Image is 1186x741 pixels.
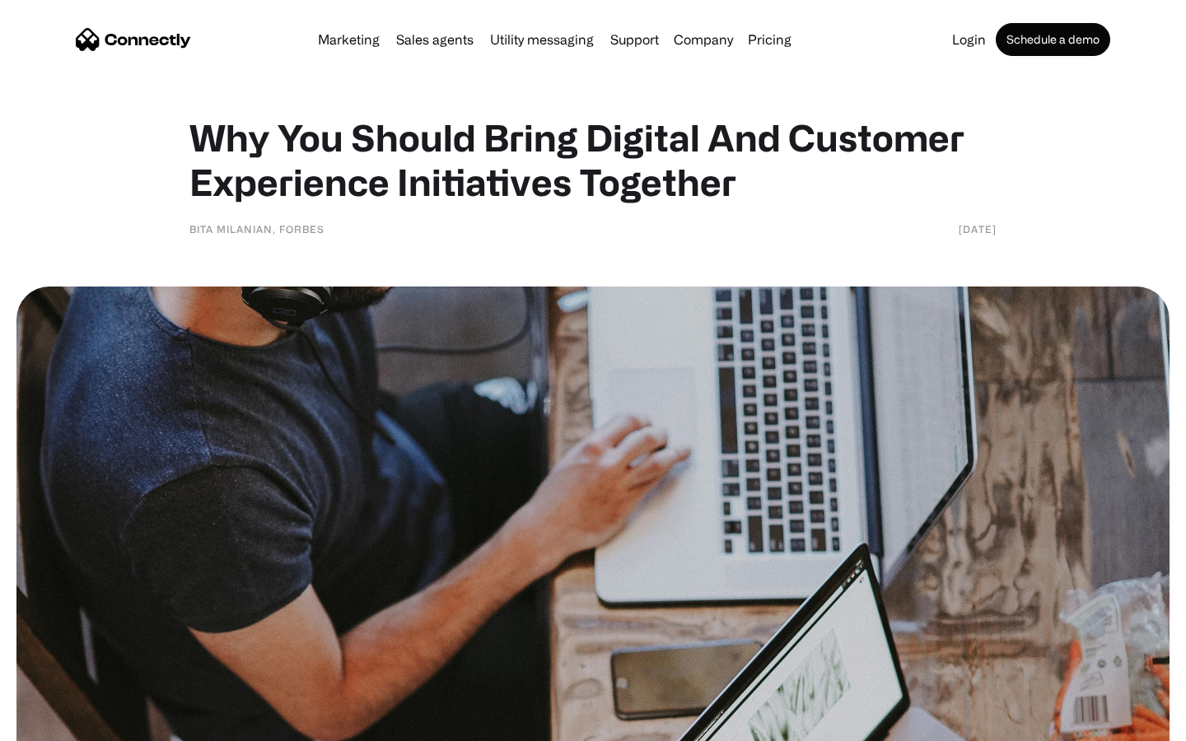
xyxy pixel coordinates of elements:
[959,221,997,237] div: [DATE]
[311,33,386,46] a: Marketing
[390,33,480,46] a: Sales agents
[741,33,798,46] a: Pricing
[946,33,992,46] a: Login
[16,712,99,735] aside: Language selected: English
[483,33,600,46] a: Utility messaging
[996,23,1110,56] a: Schedule a demo
[189,115,997,204] h1: Why You Should Bring Digital And Customer Experience Initiatives Together
[189,221,325,237] div: Bita Milanian, Forbes
[604,33,665,46] a: Support
[674,28,733,51] div: Company
[33,712,99,735] ul: Language list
